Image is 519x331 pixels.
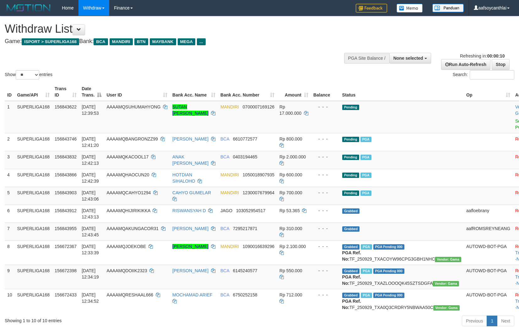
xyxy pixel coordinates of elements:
[5,3,52,13] img: MOTION_logo.png
[172,104,208,116] a: SUTAN [PERSON_NAME]
[5,223,15,240] td: 7
[55,104,77,109] span: 156843622
[172,154,208,166] a: ANAK [PERSON_NAME]
[52,83,79,101] th: Trans ID: activate to sort column ascending
[342,155,359,160] span: Pending
[344,53,389,63] div: PGA Site Balance /
[279,226,302,231] span: Rp 310.000
[462,316,487,326] a: Previous
[55,136,77,141] span: 156843746
[460,53,505,58] span: Refreshing in:
[178,38,196,45] span: MEGA
[197,38,205,45] span: ...
[5,101,15,133] td: 1
[218,83,277,101] th: Bank Acc. Number: activate to sort column ascending
[313,190,337,196] div: - - -
[106,172,149,177] span: AAAAMQHAOCUN20
[220,172,239,177] span: MANDIRI
[243,104,274,109] span: Copy 0700007169126 to clipboard
[5,70,52,80] label: Show entries
[220,244,239,249] span: MANDIRI
[470,70,514,80] input: Search:
[342,250,361,262] b: PGA Ref. No:
[342,137,359,142] span: Pending
[435,257,461,262] span: Vendor URL: https://trx31.1velocity.biz
[360,137,371,142] span: Marked by aafsoycanthlai
[82,226,99,237] span: [DATE] 12:43:45
[342,190,359,196] span: Pending
[172,190,211,195] a: CAHYO GUMELAR
[55,292,77,297] span: 156672433
[106,244,146,249] span: AAAAMQJOEKOBE
[79,83,104,101] th: Date Trans.: activate to sort column descending
[5,23,340,35] h1: Withdraw List
[15,151,52,169] td: SUPERLIGA168
[279,208,300,213] span: Rp 53.365
[220,190,239,195] span: MANDIRI
[172,172,195,184] a: HOTDIAN SIHALOHO
[22,38,79,45] span: ISPORT > SUPERLIGA168
[279,292,302,297] span: Rp 712.000
[432,4,464,12] img: panduan.png
[360,190,371,196] span: Marked by aafsoycanthlai
[220,154,229,159] span: BCA
[15,223,52,240] td: SUPERLIGA168
[464,265,513,289] td: AUTOWD-BOT-PGA
[55,268,77,273] span: 156672398
[277,83,311,101] th: Amount: activate to sort column ascending
[279,154,306,159] span: Rp 2.000.000
[15,205,52,223] td: SUPERLIGA168
[82,268,99,279] span: [DATE] 12:34:19
[220,208,232,213] span: JAGO
[82,154,99,166] span: [DATE] 12:42:13
[16,70,39,80] select: Showentries
[15,133,52,151] td: SUPERLIGA168
[373,293,405,298] span: PGA Pending
[342,268,360,274] span: Grabbed
[15,265,52,289] td: SUPERLIGA168
[340,265,464,289] td: TF_250929_TXAZLOOOQK45SZTSDGFA
[15,289,52,313] td: SUPERLIGA168
[106,226,159,231] span: AAAAMQAKUNGACOR31
[233,136,257,141] span: Copy 6610772577 to clipboard
[340,240,464,265] td: TF_250929_TXACOYW96CPG3GBH1NHC
[397,4,423,13] img: Button%20Memo.svg
[342,208,360,214] span: Grabbed
[5,83,15,101] th: ID
[342,274,361,286] b: PGA Ref. No:
[313,292,337,298] div: - - -
[5,265,15,289] td: 9
[464,205,513,223] td: aafloebrany
[106,208,150,213] span: AAAAMQHIJIRIKIKKA
[279,104,301,116] span: Rp 17.000.000
[106,292,153,297] span: AAAAMQRESHAAL666
[104,83,170,101] th: User ID: activate to sort column ascending
[243,244,274,249] span: Copy 1090016639296 to clipboard
[172,136,208,141] a: [PERSON_NAME]
[360,173,371,178] span: Marked by aafsoycanthlai
[361,268,372,274] span: Marked by aafsoycanthlai
[55,172,77,177] span: 156843866
[5,205,15,223] td: 6
[464,240,513,265] td: AUTOWD-BOT-PGA
[373,268,405,274] span: PGA Pending
[5,187,15,205] td: 5
[15,101,52,133] td: SUPERLIGA168
[313,225,337,232] div: - - -
[464,289,513,313] td: AUTOWD-BOT-PGA
[15,187,52,205] td: SUPERLIGA168
[313,172,337,178] div: - - -
[55,244,77,249] span: 156672367
[15,240,52,265] td: SUPERLIGA168
[82,136,99,148] span: [DATE] 12:41:20
[360,155,371,160] span: Marked by aafsoycanthlai
[313,154,337,160] div: - - -
[389,53,431,63] button: None selected
[55,154,77,159] span: 156843832
[106,268,147,273] span: AAAAMQDOIIK2323
[172,244,208,249] a: [PERSON_NAME]
[313,104,337,110] div: - - -
[313,136,337,142] div: - - -
[150,38,176,45] span: MAYBANK
[356,4,387,13] img: Feedback.jpg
